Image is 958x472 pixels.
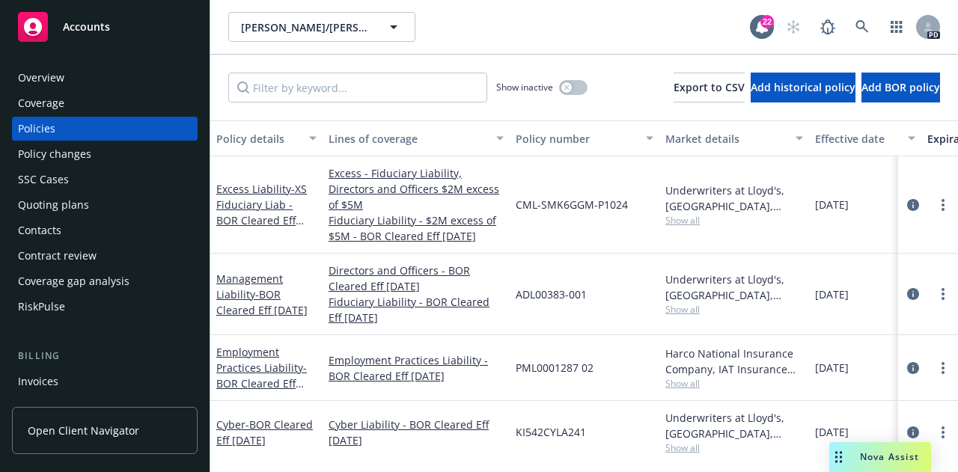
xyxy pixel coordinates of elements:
[665,131,787,147] div: Market details
[760,15,774,28] div: 22
[216,272,308,317] a: Management Liability
[12,218,198,242] a: Contacts
[12,168,198,191] a: SSC Cases
[665,346,803,377] div: Harco National Insurance Company, IAT Insurance Group, Brown & Riding Insurance Services, Inc.
[934,196,952,214] a: more
[809,120,921,156] button: Effective date
[12,142,198,166] a: Policy changes
[815,131,899,147] div: Effective date
[751,80,855,94] span: Add historical policy
[665,272,803,303] div: Underwriters at Lloyd's, [GEOGRAPHIC_DATA], [PERSON_NAME] of [GEOGRAPHIC_DATA]
[18,168,69,191] div: SSC Cases
[216,417,313,447] a: Cyber
[815,197,849,212] span: [DATE]
[216,131,300,147] div: Policy details
[516,286,587,302] span: ADL00383-001
[216,417,313,447] span: - BOR Cleared Eff [DATE]
[329,131,487,147] div: Lines of coverage
[778,12,808,42] a: Start snowing
[241,19,370,35] span: [PERSON_NAME]/[PERSON_NAME] Construction, Inc.
[12,193,198,217] a: Quoting plans
[665,377,803,390] span: Show all
[813,12,843,42] a: Report a Bug
[18,193,89,217] div: Quoting plans
[516,424,586,440] span: KI542CYLA241
[815,360,849,376] span: [DATE]
[216,287,308,317] span: - BOR Cleared Eff [DATE]
[665,441,803,454] span: Show all
[12,66,198,90] a: Overview
[861,73,940,102] button: Add BOR policy
[665,410,803,441] div: Underwriters at Lloyd's, [GEOGRAPHIC_DATA], [PERSON_NAME] of [GEOGRAPHIC_DATA], Evolve
[904,285,922,303] a: circleInformation
[329,263,504,294] a: Directors and Officers - BOR Cleared Eff [DATE]
[18,295,65,319] div: RiskPulse
[934,359,952,377] a: more
[659,120,809,156] button: Market details
[28,423,139,438] span: Open Client Navigator
[18,91,64,115] div: Coverage
[228,12,415,42] button: [PERSON_NAME]/[PERSON_NAME] Construction, Inc.
[904,196,922,214] a: circleInformation
[861,80,940,94] span: Add BOR policy
[63,21,110,33] span: Accounts
[329,294,504,325] a: Fiduciary Liability - BOR Cleared Eff [DATE]
[18,269,129,293] div: Coverage gap analysis
[210,120,323,156] button: Policy details
[329,352,504,384] a: Employment Practices Liability - BOR Cleared Eff [DATE]
[516,360,594,376] span: PML0001287 02
[674,80,745,94] span: Export to CSV
[815,424,849,440] span: [DATE]
[510,120,659,156] button: Policy number
[12,244,198,268] a: Contract review
[904,359,922,377] a: circleInformation
[815,286,849,302] span: [DATE]
[751,73,855,102] button: Add historical policy
[934,285,952,303] a: more
[904,423,922,441] a: circleInformation
[329,417,504,448] a: Cyber Liability - BOR Cleared Eff [DATE]
[323,120,510,156] button: Lines of coverage
[516,131,637,147] div: Policy number
[228,73,487,102] input: Filter by keyword...
[665,183,803,214] div: Underwriters at Lloyd's, [GEOGRAPHIC_DATA], [PERSON_NAME] of [GEOGRAPHIC_DATA]
[665,303,803,316] span: Show all
[829,442,848,472] div: Drag to move
[12,370,198,393] a: Invoices
[216,182,307,243] a: Excess Liability
[829,442,931,472] button: Nova Assist
[860,450,919,463] span: Nova Assist
[216,361,307,406] span: - BOR Cleared Eff [DATE]
[847,12,877,42] a: Search
[18,218,61,242] div: Contacts
[18,370,58,393] div: Invoices
[12,117,198,141] a: Policies
[329,165,504,212] a: Excess - Fiduciary Liability, Directors and Officers $2M excess of $5M
[18,66,64,90] div: Overview
[665,214,803,227] span: Show all
[882,12,912,42] a: Switch app
[674,73,745,102] button: Export to CSV
[18,244,97,268] div: Contract review
[18,142,91,166] div: Policy changes
[496,81,553,94] span: Show inactive
[216,345,307,406] a: Employment Practices Liability
[12,91,198,115] a: Coverage
[12,269,198,293] a: Coverage gap analysis
[516,197,628,212] span: CML-SMK6GGM-P1024
[329,212,504,244] a: Fiduciary Liability - $2M excess of $5M - BOR Cleared Eff [DATE]
[18,117,55,141] div: Policies
[12,349,198,364] div: Billing
[12,6,198,48] a: Accounts
[934,423,952,441] a: more
[12,295,198,319] a: RiskPulse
